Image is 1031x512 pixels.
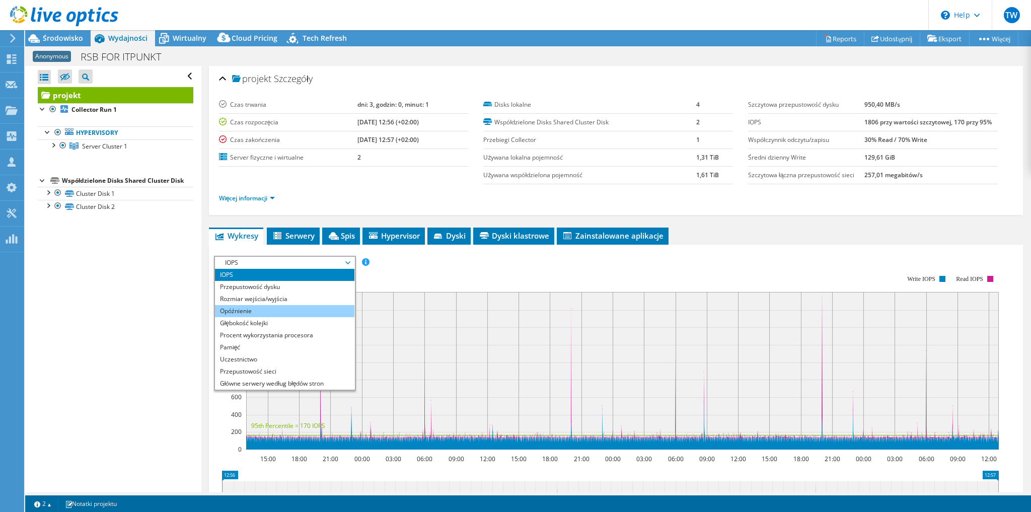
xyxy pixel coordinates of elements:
[864,171,923,179] b: 257,01 megabitów/s
[864,153,895,162] b: 129,61 GiB
[918,455,934,463] text: 06:00
[981,455,996,463] text: 12:00
[215,341,354,353] li: Pamięć
[251,421,325,430] text: 95th Percentile = 170 IOPS
[108,33,148,43] span: Wydajności
[864,135,927,144] b: 30% Read / 70% Write
[483,170,696,180] label: Używana współdzielona pojemność
[793,455,808,463] text: 18:00
[260,455,275,463] text: 15:00
[38,126,193,139] a: Hypervisory
[605,455,620,463] text: 00:00
[82,142,127,151] span: Server Cluster 1
[43,33,83,43] span: Środowisko
[58,497,124,510] a: Notatki projektu
[62,175,193,187] div: Współdzielone Disks Shared Cluster Disk
[761,455,777,463] text: 15:00
[215,378,354,390] li: Główne serwery według błędów stron
[448,455,464,463] text: 09:00
[748,135,864,145] label: Współczynnik odczytu/zapisu
[215,269,354,281] li: IOPS
[322,455,338,463] text: 21:00
[38,187,193,200] a: Cluster Disk 1
[748,153,864,163] label: Średni dzienny Write
[274,72,313,85] span: Szczegóły
[272,231,315,241] span: Serwery
[215,281,354,293] li: Przepustowość dysku
[483,100,696,110] label: Disks lokalne
[573,455,589,463] text: 21:00
[291,455,307,463] text: 18:00
[357,118,419,126] b: [DATE] 12:56 (+02:00)
[385,455,401,463] text: 03:00
[748,170,864,180] label: Szczytowa łączna przepustowość sieci
[864,31,920,46] a: Udostępnij
[357,153,361,162] b: 2
[219,153,358,163] label: Server fizyczne i wirtualne
[864,100,900,109] b: 950,40 MB/s
[483,153,696,163] label: Używana lokalna pojemność
[220,257,349,269] span: IOPS
[215,353,354,365] li: Uczestnictwo
[357,135,419,144] b: [DATE] 12:57 (+02:00)
[816,31,864,46] a: Reports
[696,100,700,109] b: 4
[696,153,719,162] b: 1,31 TiB
[748,100,864,110] label: Szczytowa przepustowość dysku
[231,393,242,401] text: 600
[27,497,58,510] a: 2
[949,455,965,463] text: 09:00
[696,118,700,126] b: 2
[887,455,902,463] text: 03:00
[215,365,354,378] li: Przepustowość sieci
[215,317,354,329] li: Głębokość kolejki
[215,329,354,341] li: Procent wykorzystania procesora
[215,305,354,317] li: Opóźnienie
[748,117,864,127] label: IOPS
[354,455,370,463] text: 00:00
[357,100,429,109] b: dni: 3, godzin: 0, minut: 1
[432,231,466,241] span: Dyski
[479,455,495,463] text: 12:00
[668,455,683,463] text: 06:00
[696,135,700,144] b: 1
[38,139,193,153] a: Server Cluster 1
[478,231,549,241] span: Dyski klastrowe
[696,171,719,179] b: 1,61 TiB
[969,31,1018,46] a: Więcej
[636,455,651,463] text: 03:00
[219,100,358,110] label: Czas trwania
[215,293,354,305] li: Rozmiar wejścia/wyjścia
[824,455,840,463] text: 21:00
[416,455,432,463] text: 06:00
[699,455,714,463] text: 09:00
[1004,7,1020,23] span: TW
[232,33,277,43] span: Cloud Pricing
[510,455,526,463] text: 15:00
[303,33,347,43] span: Tech Refresh
[214,231,258,241] span: Wykresy
[238,445,242,454] text: 0
[38,103,193,116] a: Collector Run 1
[920,31,970,46] a: Eksport
[483,135,696,145] label: Przebiegi Collector
[327,231,355,241] span: Spis
[730,455,746,463] text: 12:00
[219,135,358,145] label: Czas zakończenia
[483,117,696,127] label: Współdzielone Disks Shared Cluster Disk
[907,275,935,282] text: Write IOPS
[367,231,420,241] span: Hypervisor
[562,231,664,241] span: Zainstalowane aplikacje
[219,117,358,127] label: Czas rozpoczęcia
[941,11,950,20] svg: \n
[219,194,275,202] a: Więcej informacji
[173,33,206,43] span: Wirtualny
[38,200,193,213] a: Cluster Disk 2
[76,51,177,62] h1: RSB FOR ITPUNKT
[231,410,242,419] text: 400
[956,275,983,282] text: Read IOPS
[855,455,871,463] text: 00:00
[231,427,242,436] text: 200
[232,74,271,84] span: projekt
[542,455,557,463] text: 18:00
